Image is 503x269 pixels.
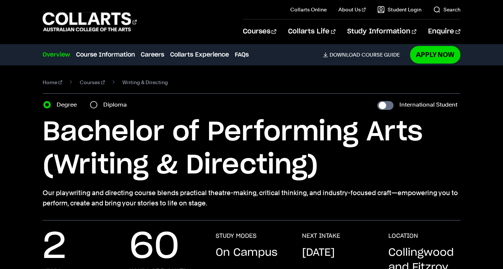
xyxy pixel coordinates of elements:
[288,19,335,44] a: Collarts Life
[330,51,360,58] span: Download
[347,19,416,44] a: Study Information
[141,50,164,59] a: Careers
[43,116,460,182] h1: Bachelor of Performing Arts (Writing & Directing)
[170,50,229,59] a: Collarts Experience
[216,245,277,260] p: On Campus
[399,100,457,110] label: International Student
[80,77,105,87] a: Courses
[410,46,460,63] a: Apply Now
[323,51,406,58] a: DownloadCourse Guide
[388,232,418,240] h3: LOCATION
[43,232,66,262] p: 2
[235,50,249,59] a: FAQs
[43,11,137,32] div: Go to homepage
[290,6,327,13] a: Collarts Online
[302,245,335,260] p: [DATE]
[43,50,70,59] a: Overview
[302,232,340,240] h3: NEXT INTAKE
[216,232,256,240] h3: STUDY MODES
[122,77,168,87] span: Writing & Directing
[243,19,276,44] a: Courses
[103,100,131,110] label: Diploma
[433,6,460,13] a: Search
[57,100,81,110] label: Degree
[377,6,421,13] a: Student Login
[338,6,366,13] a: About Us
[428,19,460,44] a: Enquire
[129,232,179,262] p: 60
[43,77,62,87] a: Home
[43,188,460,208] p: Our playwriting and directing course blends practical theatre-making, critical thinking, and indu...
[76,50,135,59] a: Course Information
